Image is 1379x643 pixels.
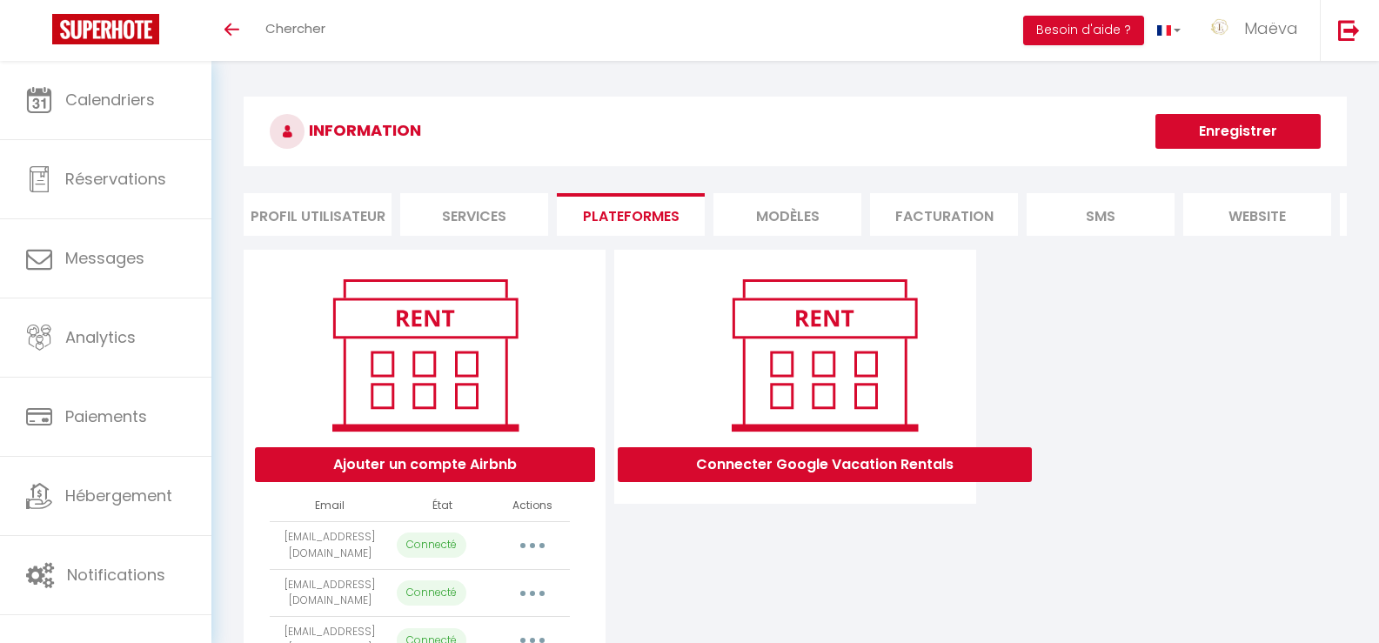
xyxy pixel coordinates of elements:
[1244,17,1298,39] span: Maëva
[244,193,392,236] li: Profil Utilisateur
[65,326,136,348] span: Analytics
[1155,114,1321,149] button: Enregistrer
[618,447,1032,482] button: Connecter Google Vacation Rentals
[67,564,165,586] span: Notifications
[390,491,495,521] th: État
[255,447,595,482] button: Ajouter un compte Airbnb
[1027,193,1175,236] li: SMS
[557,193,705,236] li: Plateformes
[1338,19,1360,41] img: logout
[65,405,147,427] span: Paiements
[400,193,548,236] li: Services
[397,580,466,606] p: Connecté
[1183,193,1331,236] li: website
[270,569,390,617] td: [EMAIL_ADDRESS][DOMAIN_NAME]
[495,491,570,521] th: Actions
[270,521,390,569] td: [EMAIL_ADDRESS][DOMAIN_NAME]
[397,532,466,558] p: Connecté
[244,97,1347,166] h3: INFORMATION
[870,193,1018,236] li: Facturation
[1023,16,1144,45] button: Besoin d'aide ?
[1207,16,1233,42] img: ...
[314,271,536,439] img: rent.png
[65,247,144,269] span: Messages
[713,271,935,439] img: rent.png
[65,89,155,111] span: Calendriers
[65,168,166,190] span: Réservations
[713,193,861,236] li: MODÈLES
[52,14,159,44] img: Super Booking
[265,19,325,37] span: Chercher
[270,491,390,521] th: Email
[65,485,172,506] span: Hébergement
